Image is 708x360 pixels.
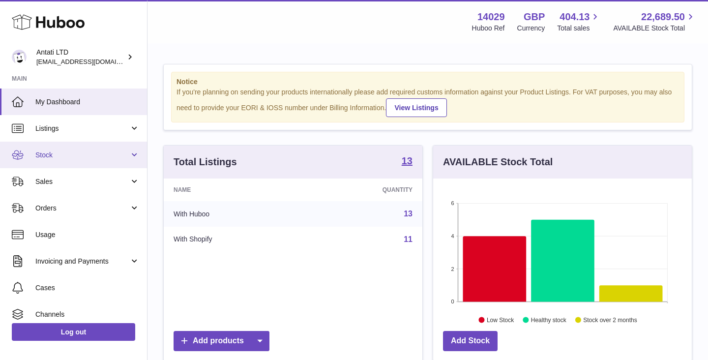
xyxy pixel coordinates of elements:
[35,204,129,213] span: Orders
[35,257,129,266] span: Invoicing and Payments
[177,77,679,87] strong: Notice
[613,10,696,33] a: 22,689.50 AVAILABLE Stock Total
[402,156,413,166] strong: 13
[487,316,514,323] text: Low Stock
[443,331,498,351] a: Add Stock
[35,97,140,107] span: My Dashboard
[386,98,446,117] a: View Listings
[451,299,454,304] text: 0
[524,10,545,24] strong: GBP
[303,179,422,201] th: Quantity
[443,155,553,169] h3: AVAILABLE Stock Total
[613,24,696,33] span: AVAILABLE Stock Total
[164,227,303,252] td: With Shopify
[402,156,413,168] a: 13
[517,24,545,33] div: Currency
[35,283,140,293] span: Cases
[583,316,637,323] text: Stock over 2 months
[560,10,590,24] span: 404.13
[35,177,129,186] span: Sales
[477,10,505,24] strong: 14029
[12,50,27,64] img: toufic@antatiskin.com
[451,200,454,206] text: 6
[12,323,135,341] a: Log out
[404,210,413,218] a: 13
[174,331,269,351] a: Add products
[451,233,454,239] text: 4
[472,24,505,33] div: Huboo Ref
[531,316,567,323] text: Healthy stock
[36,58,145,65] span: [EMAIL_ADDRESS][DOMAIN_NAME]
[451,266,454,271] text: 2
[35,150,129,160] span: Stock
[35,310,140,319] span: Channels
[177,88,679,117] div: If you're planning on sending your products internationally please add required customs informati...
[557,24,601,33] span: Total sales
[557,10,601,33] a: 404.13 Total sales
[36,48,125,66] div: Antati LTD
[35,230,140,240] span: Usage
[35,124,129,133] span: Listings
[174,155,237,169] h3: Total Listings
[641,10,685,24] span: 22,689.50
[164,179,303,201] th: Name
[404,235,413,243] a: 11
[164,201,303,227] td: With Huboo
